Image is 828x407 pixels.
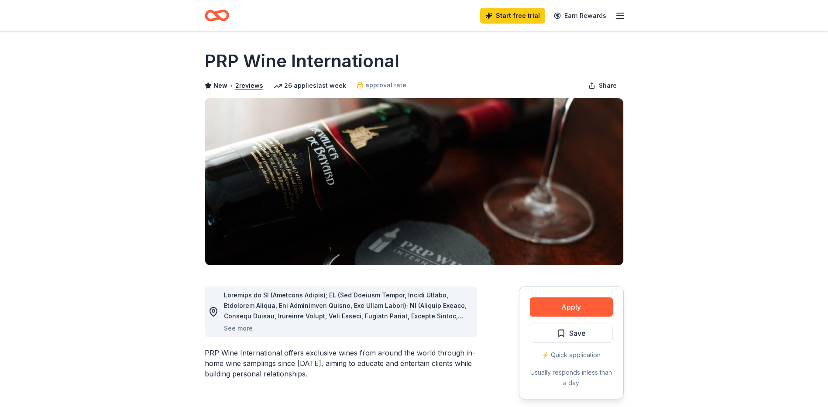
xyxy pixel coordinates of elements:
[205,5,229,26] a: Home
[599,80,617,91] span: Share
[230,82,233,89] span: •
[205,348,477,379] div: PRP Wine International offers exclusive wines from around the world through in-home wine sampling...
[530,324,613,343] button: Save
[480,8,545,24] a: Start free trial
[205,49,399,73] h1: PRP Wine International
[530,367,613,388] div: Usually responds in less than a day
[224,323,253,334] button: See more
[213,80,227,91] span: New
[581,77,624,94] button: Share
[235,80,263,91] button: 2reviews
[569,328,586,339] span: Save
[205,98,623,265] img: Image for PRP Wine International
[530,350,613,360] div: ⚡️ Quick application
[365,80,406,90] span: approval rate
[274,80,346,91] div: 26 applies last week
[357,80,406,90] a: approval rate
[549,8,612,24] a: Earn Rewards
[530,297,613,317] button: Apply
